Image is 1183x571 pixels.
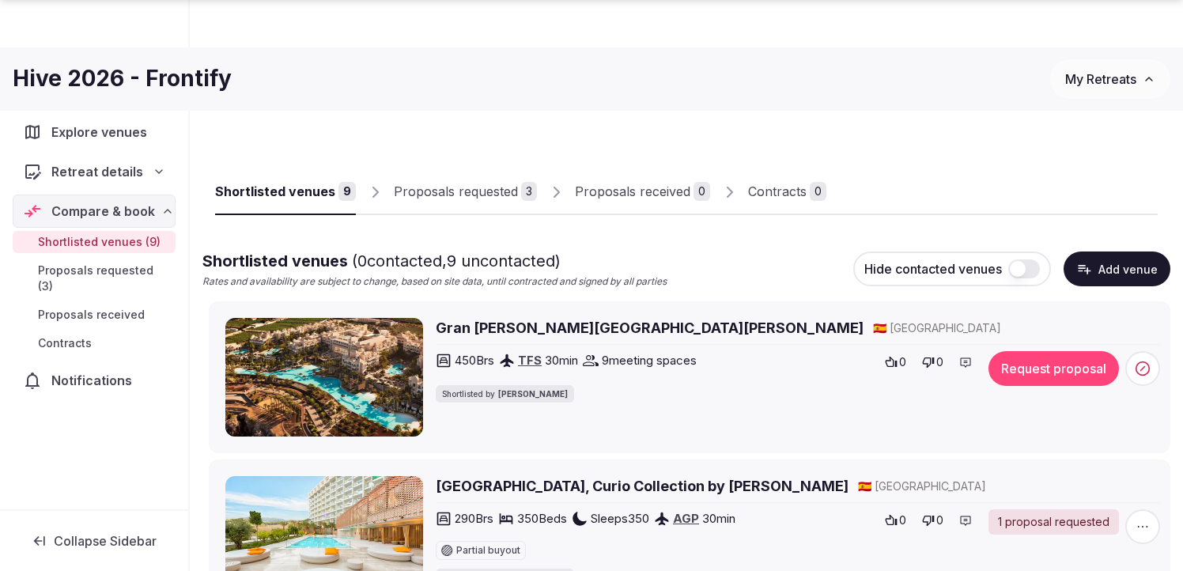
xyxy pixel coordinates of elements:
span: Proposals requested (3) [38,263,169,294]
span: Proposals received [38,307,145,323]
span: Contracts [38,335,92,351]
a: Proposals received0 [575,169,710,215]
button: Request proposal [988,351,1119,386]
span: Hide contacted venues [864,261,1002,277]
span: 30 min [545,352,578,369]
a: Contracts [13,332,176,354]
span: [GEOGRAPHIC_DATA] [875,478,986,494]
button: 🇪🇸 [858,478,871,494]
span: Explore venues [51,123,153,142]
a: Proposals requested (3) [13,259,176,297]
a: Shortlisted venues (9) [13,231,176,253]
span: ( 0 contacted, 9 uncontacted) [352,251,561,270]
a: Shortlisted venues9 [215,169,356,215]
button: 0 [917,351,948,373]
span: Compare & book [51,202,155,221]
div: Proposals received [575,182,690,201]
button: Collapse Sidebar [13,524,176,558]
h1: Hive 2026 - Frontify [13,63,232,94]
a: Contracts0 [748,169,826,215]
a: Notifications [13,364,176,397]
a: Proposals received [13,304,176,326]
div: Contracts [748,182,807,201]
span: [GEOGRAPHIC_DATA] [890,320,1001,336]
span: Shortlisted venues [202,251,561,270]
a: AGP [673,511,699,526]
span: Notifications [51,371,138,390]
span: 0 [899,354,906,370]
span: Sleeps 350 [591,510,649,527]
span: 0 [899,512,906,528]
a: Gran [PERSON_NAME][GEOGRAPHIC_DATA][PERSON_NAME] [436,318,864,338]
p: Rates and availability are subject to change, based on site data, until contracted and signed by ... [202,275,667,289]
span: Collapse Sidebar [54,533,157,549]
span: 0 [936,512,943,528]
span: 450 Brs [455,352,494,369]
span: 9 meeting spaces [602,352,697,369]
a: TFS [518,353,542,368]
span: [PERSON_NAME] [498,388,568,399]
div: Shortlisted by [436,385,574,403]
span: Retreat details [51,162,143,181]
span: 🇪🇸 [858,479,871,493]
div: 9 [338,182,356,201]
span: 0 [936,354,943,370]
a: 1 proposal requested [988,509,1119,535]
button: My Retreats [1050,59,1170,99]
img: Gran Melia Palacio de Isora [225,318,423,437]
span: Shortlisted venues (9) [38,234,161,250]
span: 30 min [702,510,735,527]
div: Proposals requested [394,182,518,201]
div: 0 [694,182,710,201]
span: 290 Brs [455,510,493,527]
button: Add venue [1064,251,1170,286]
a: Proposals requested3 [394,169,537,215]
span: Partial buyout [456,546,520,555]
div: 3 [521,182,537,201]
span: My Retreats [1065,71,1136,87]
button: 0 [917,509,948,531]
button: 0 [880,509,911,531]
button: 🇪🇸 [873,320,886,336]
a: [GEOGRAPHIC_DATA], Curio Collection by [PERSON_NAME] [436,476,849,496]
div: 0 [810,182,826,201]
span: 🇪🇸 [873,321,886,335]
a: Explore venues [13,115,176,149]
button: 0 [880,351,911,373]
div: Shortlisted venues [215,182,335,201]
span: 350 Beds [517,510,567,527]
